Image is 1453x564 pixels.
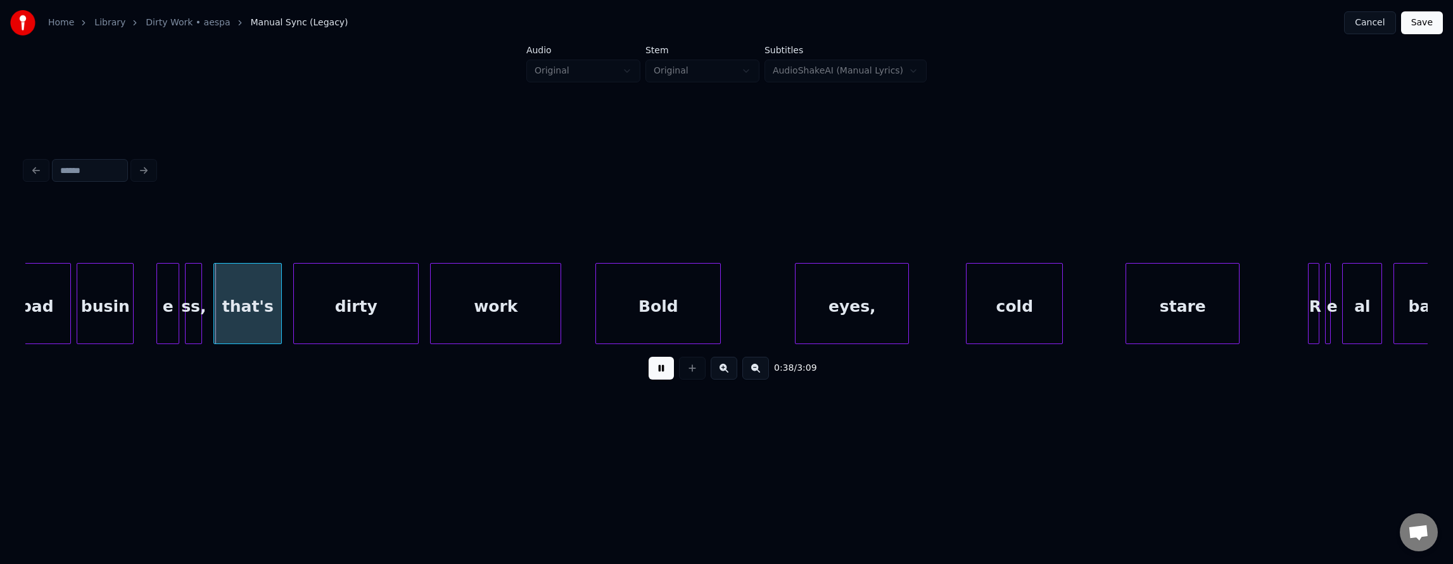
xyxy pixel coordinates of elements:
[774,362,804,375] div: /
[48,16,348,29] nav: breadcrumb
[10,10,35,35] img: youka
[94,16,125,29] a: Library
[48,16,74,29] a: Home
[526,46,640,54] label: Audio
[774,362,794,375] span: 0:38
[251,16,348,29] span: Manual Sync (Legacy)
[797,362,816,375] span: 3:09
[765,46,927,54] label: Subtitles
[1344,11,1395,34] button: Cancel
[146,16,230,29] a: Dirty Work • aespa
[1400,513,1438,551] div: Open chat
[645,46,759,54] label: Stem
[1401,11,1443,34] button: Save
